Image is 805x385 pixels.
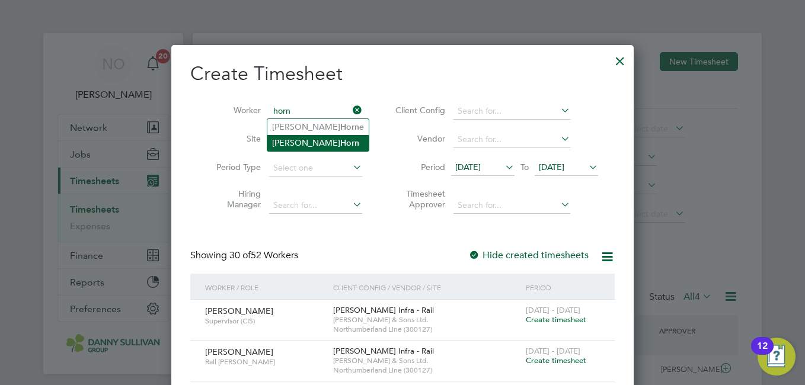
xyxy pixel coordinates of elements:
[453,197,570,214] input: Search for...
[267,135,369,151] li: [PERSON_NAME]
[340,122,359,132] b: Horn
[207,188,261,210] label: Hiring Manager
[392,105,445,115] label: Client Config
[526,305,580,315] span: [DATE] - [DATE]
[205,316,324,326] span: Supervisor (CIS)
[758,338,796,376] button: Open Resource Center, 12 new notifications
[333,356,519,365] span: [PERSON_NAME] & Sons Ltd.
[333,305,434,315] span: [PERSON_NAME] Infra - Rail
[207,162,261,172] label: Period Type
[333,325,519,334] span: Northumberland Line (300127)
[517,159,532,175] span: To
[453,103,570,120] input: Search for...
[190,249,301,262] div: Showing
[269,197,362,214] input: Search for...
[333,346,434,356] span: [PERSON_NAME] Infra - Rail
[392,162,445,172] label: Period
[523,274,603,301] div: Period
[526,346,580,356] span: [DATE] - [DATE]
[269,103,362,120] input: Search for...
[757,346,768,361] div: 12
[205,357,324,367] span: Rail [PERSON_NAME]
[269,160,362,177] input: Select one
[526,355,586,365] span: Create timesheet
[526,315,586,325] span: Create timesheet
[539,162,564,172] span: [DATE]
[202,274,330,301] div: Worker / Role
[229,249,251,261] span: 30 of
[392,188,445,210] label: Timesheet Approver
[190,62,615,86] h2: Create Timesheet
[207,105,261,115] label: Worker
[330,274,522,301] div: Client Config / Vendor / Site
[333,315,519,325] span: [PERSON_NAME] & Sons Ltd.
[453,131,570,148] input: Search for...
[455,162,481,172] span: [DATE]
[205,306,273,316] span: [PERSON_NAME]
[340,138,359,148] b: Horn
[267,119,369,135] li: [PERSON_NAME] e
[333,365,519,375] span: Northumberland Line (300127)
[207,133,261,144] label: Site
[468,249,589,261] label: Hide created timesheets
[205,346,273,357] span: [PERSON_NAME]
[392,133,445,144] label: Vendor
[229,249,298,261] span: 52 Workers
